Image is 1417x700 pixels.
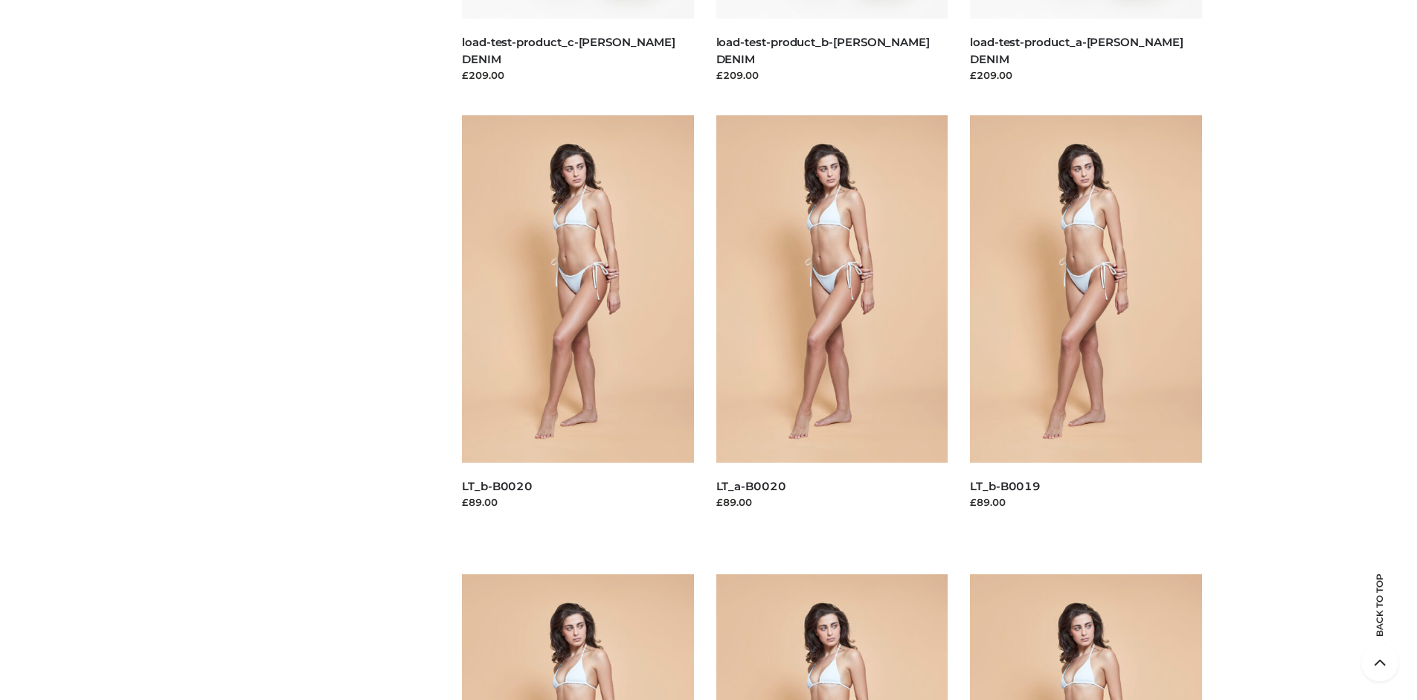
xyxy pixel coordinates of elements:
a: load-test-product_b-[PERSON_NAME] DENIM [716,35,931,66]
a: LT_b-B0020 [462,479,533,493]
div: £89.00 [716,495,948,510]
a: load-test-product_c-[PERSON_NAME] DENIM [462,35,675,66]
div: £209.00 [462,68,694,83]
a: LT_a-B0020 [716,479,786,493]
span: Back to top [1361,600,1398,637]
div: £89.00 [462,495,694,510]
a: LT_b-B0019 [970,479,1041,493]
div: £209.00 [716,68,948,83]
div: £209.00 [970,68,1202,83]
a: load-test-product_a-[PERSON_NAME] DENIM [970,35,1183,66]
div: £89.00 [970,495,1202,510]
